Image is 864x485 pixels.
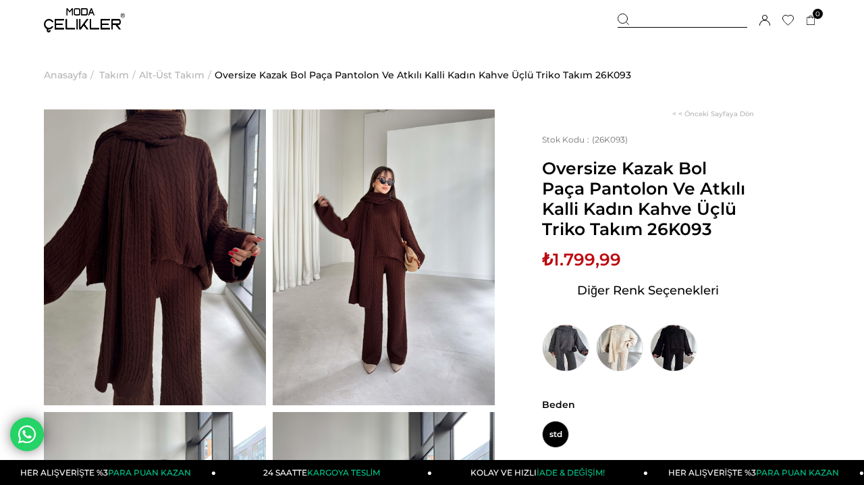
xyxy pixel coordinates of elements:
[756,467,839,478] span: PARA PUAN KAZAN
[44,41,87,109] a: Anasayfa
[216,460,432,485] a: 24 SAATTEKARGOYA TESLİM
[542,134,592,145] span: Stok Kodu
[108,467,191,478] span: PARA PUAN KAZAN
[542,324,589,372] img: Oversize Kazak Bol Paça Pantolon Ve Atkılı Kalli Kadın Gri Üçlü Triko Takım 26K093
[44,109,266,405] img: Kalli tirko takım 26K093
[542,421,569,448] span: std
[99,41,139,109] li: >
[139,41,205,109] a: Alt-Üst Takım
[307,467,380,478] span: KARGOYA TESLİM
[542,249,621,270] span: ₺1.799,99
[537,467,604,478] span: İADE & DEĞİŞİM!
[650,324,697,372] img: Oversize Kazak Bol Paça Pantolon Ve Atkılı Kalli Kadın Siyah Üçlü Triko Takım 26K093
[672,109,754,118] a: < < Önceki Sayfaya Dön
[432,460,648,485] a: KOLAY VE HIZLIİADE & DEĞİŞİM!
[273,109,495,405] img: Kalli tirko takım 26K093
[99,41,129,109] a: Takım
[648,460,864,485] a: HER ALIŞVERİŞTE %3PARA PUAN KAZAN
[542,399,754,411] span: Beden
[44,8,125,32] img: logo
[542,158,754,239] span: Oversize Kazak Bol Paça Pantolon Ve Atkılı Kalli Kadın Kahve Üçlü Triko Takım 26K093
[813,9,823,19] span: 0
[577,280,719,301] span: Diğer Renk Seçenekleri
[806,16,816,26] a: 0
[542,134,628,145] span: (26K093)
[44,41,97,109] li: >
[215,41,631,109] a: Oversize Kazak Bol Paça Pantolon Ve Atkılı Kalli Kadın Kahve Üçlü Triko Takım 26K093
[596,324,643,372] img: Oversize Kazak Bol Paça Pantolon Ve Atkılı Kalli Kadın Taş Üçlü Triko Takım 26K093
[139,41,215,109] li: >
